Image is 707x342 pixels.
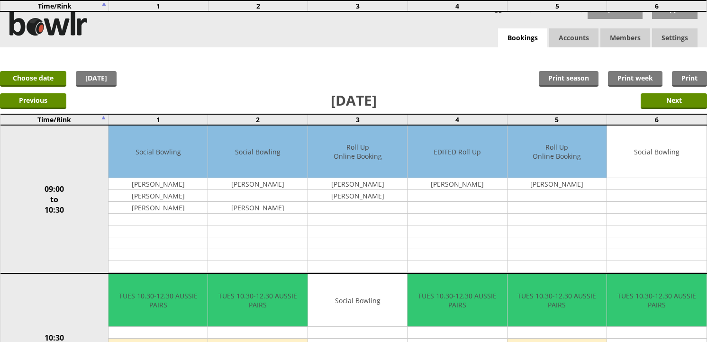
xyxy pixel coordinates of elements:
[608,71,662,87] a: Print week
[308,178,407,190] td: [PERSON_NAME]
[641,93,707,109] input: Next
[408,0,507,11] td: 4
[539,71,598,87] a: Print season
[208,114,308,125] td: 2
[607,126,706,178] td: Social Bowling
[408,274,507,327] td: TUES 10.30-12.30 AUSSIE PAIRS
[652,28,698,47] span: Settings
[308,0,408,11] td: 3
[508,126,607,178] td: Roll Up Online Booking
[208,274,307,327] td: TUES 10.30-12.30 AUSSIE PAIRS
[109,178,208,190] td: [PERSON_NAME]
[109,0,208,11] td: 1
[308,274,407,327] td: Social Bowling
[507,114,607,125] td: 5
[408,114,507,125] td: 4
[0,0,109,11] td: Time/Rink
[507,0,607,11] td: 5
[109,274,208,327] td: TUES 10.30-12.30 AUSSIE PAIRS
[109,190,208,202] td: [PERSON_NAME]
[76,71,117,87] a: [DATE]
[208,0,308,11] td: 2
[607,0,707,11] td: 6
[308,190,407,202] td: [PERSON_NAME]
[0,114,109,125] td: Time/Rink
[408,178,507,190] td: [PERSON_NAME]
[208,126,307,178] td: Social Bowling
[109,202,208,214] td: [PERSON_NAME]
[0,125,109,274] td: 09:00 to 10:30
[549,28,598,47] span: Accounts
[508,178,607,190] td: [PERSON_NAME]
[600,28,650,47] span: Members
[607,274,706,327] td: TUES 10.30-12.30 AUSSIE PAIRS
[408,126,507,178] td: EDITED Roll Up
[508,274,607,327] td: TUES 10.30-12.30 AUSSIE PAIRS
[607,114,707,125] td: 6
[672,71,707,87] a: Print
[308,114,407,125] td: 3
[208,202,307,214] td: [PERSON_NAME]
[208,178,307,190] td: [PERSON_NAME]
[498,28,547,48] a: Bookings
[109,126,208,178] td: Social Bowling
[308,126,407,178] td: Roll Up Online Booking
[109,114,208,125] td: 1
